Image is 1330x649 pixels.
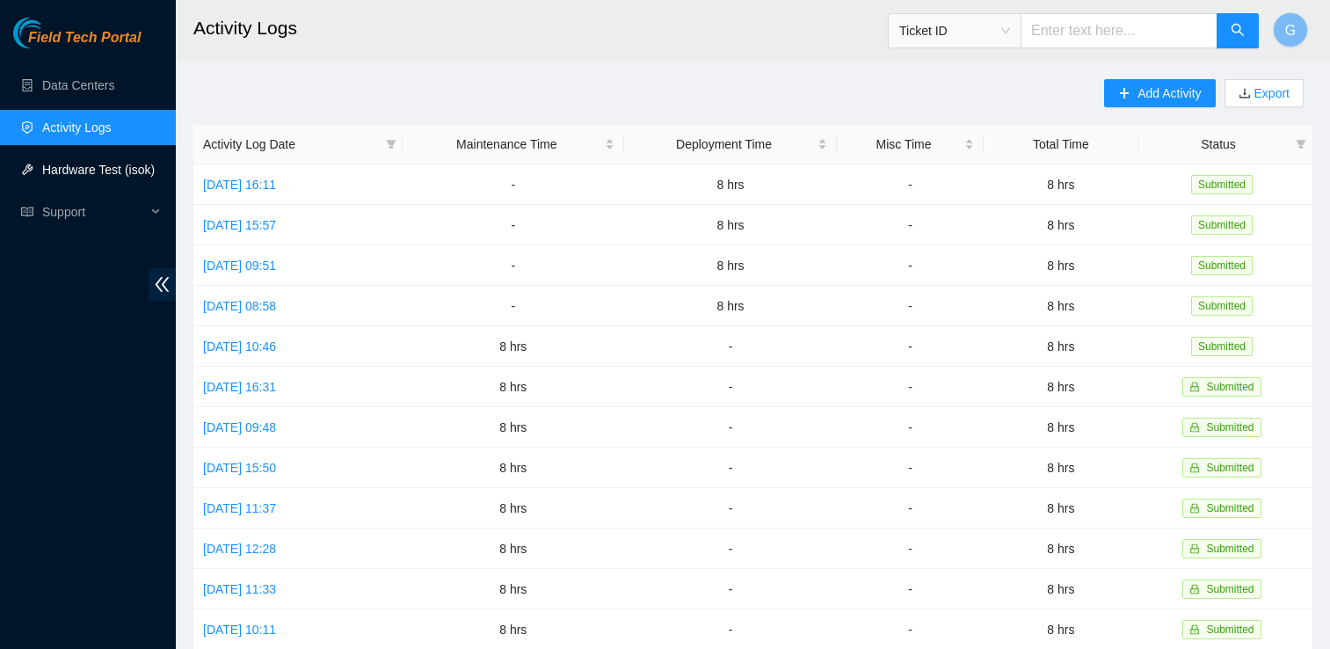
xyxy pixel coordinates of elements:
td: - [624,367,838,407]
span: Field Tech Portal [28,30,141,47]
td: 8 hrs [624,205,838,245]
input: Enter text here... [1021,13,1217,48]
td: - [624,326,838,367]
a: Akamai TechnologiesField Tech Portal [13,32,141,55]
span: lock [1189,422,1200,433]
td: - [624,529,838,569]
span: Submitted [1206,583,1254,595]
span: search [1231,23,1245,40]
td: - [837,448,983,488]
a: Data Centers [42,78,114,92]
td: 8 hrs [403,407,624,448]
button: plusAdd Activity [1104,79,1215,107]
td: 8 hrs [984,245,1138,286]
a: [DATE] 09:48 [203,420,276,434]
button: search [1217,13,1259,48]
span: download [1239,87,1251,101]
span: Add Activity [1137,84,1201,103]
a: Activity Logs [42,120,112,135]
td: 8 hrs [624,164,838,205]
span: Status [1148,135,1289,154]
td: 8 hrs [624,286,838,326]
td: - [403,164,624,205]
button: downloadExport [1225,79,1304,107]
span: lock [1189,624,1200,635]
td: 8 hrs [984,407,1138,448]
span: double-left [149,268,176,301]
span: Ticket ID [899,18,1010,44]
a: [DATE] 11:33 [203,582,276,596]
td: - [837,407,983,448]
td: - [837,286,983,326]
td: 8 hrs [984,164,1138,205]
td: - [403,245,624,286]
td: 8 hrs [403,488,624,529]
span: Submitted [1191,296,1253,316]
span: Submitted [1206,623,1254,636]
span: lock [1189,543,1200,554]
td: - [837,164,983,205]
a: [DATE] 16:31 [203,380,276,394]
a: [DATE] 15:57 [203,218,276,232]
th: Total Time [984,125,1138,164]
td: - [624,448,838,488]
a: [DATE] 12:28 [203,542,276,556]
td: 8 hrs [984,569,1138,609]
a: [DATE] 10:46 [203,339,276,354]
span: Submitted [1206,421,1254,434]
a: Export [1251,86,1290,100]
span: filter [382,131,400,157]
td: - [837,245,983,286]
span: lock [1189,584,1200,594]
td: 8 hrs [403,569,624,609]
span: Support [42,194,146,230]
td: 8 hrs [403,326,624,367]
td: - [837,205,983,245]
td: 8 hrs [984,529,1138,569]
span: Submitted [1191,256,1253,275]
td: 8 hrs [403,448,624,488]
td: 8 hrs [403,367,624,407]
a: [DATE] 08:58 [203,299,276,313]
td: - [837,569,983,609]
td: 8 hrs [984,448,1138,488]
span: lock [1189,382,1200,392]
td: 8 hrs [984,367,1138,407]
td: - [624,488,838,529]
td: 8 hrs [984,205,1138,245]
a: Hardware Test (isok) [42,163,155,177]
td: 8 hrs [984,326,1138,367]
span: Submitted [1206,381,1254,393]
span: Submitted [1206,543,1254,555]
span: lock [1189,463,1200,473]
span: filter [386,139,396,149]
a: [DATE] 15:50 [203,461,276,475]
td: - [837,326,983,367]
td: - [403,286,624,326]
td: - [837,488,983,529]
span: read [21,206,33,218]
button: G [1273,12,1308,47]
td: - [624,407,838,448]
a: [DATE] 16:11 [203,178,276,192]
td: - [837,367,983,407]
a: [DATE] 11:37 [203,501,276,515]
span: lock [1189,503,1200,514]
td: 8 hrs [984,488,1138,529]
td: - [403,205,624,245]
a: [DATE] 09:51 [203,259,276,273]
span: filter [1296,139,1306,149]
span: Submitted [1206,502,1254,514]
td: - [837,529,983,569]
span: G [1285,19,1296,41]
td: 8 hrs [624,245,838,286]
td: - [624,569,838,609]
span: Submitted [1206,462,1254,474]
span: Submitted [1191,215,1253,235]
span: Submitted [1191,337,1253,356]
td: 8 hrs [984,286,1138,326]
span: plus [1118,87,1130,101]
span: filter [1292,131,1310,157]
span: Submitted [1191,175,1253,194]
span: Activity Log Date [203,135,379,154]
